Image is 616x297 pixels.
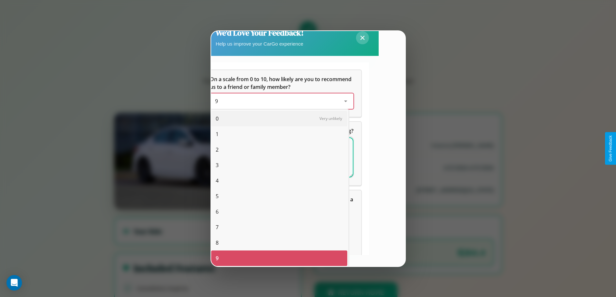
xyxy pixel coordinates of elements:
div: 6 [211,204,347,219]
span: Very unlikely [319,116,342,121]
span: 9 [216,254,219,262]
span: 8 [216,239,219,247]
div: 10 [211,266,347,281]
span: On a scale from 0 to 10, how likely are you to recommend us to a friend or family member? [210,76,353,90]
h5: On a scale from 0 to 10, how likely are you to recommend us to a friend or family member? [210,75,353,91]
span: 1 [216,130,219,138]
div: On a scale from 0 to 10, how likely are you to recommend us to a friend or family member? [202,70,361,117]
span: 4 [216,177,219,185]
span: Which of the following features do you value the most in a vehicle? [210,196,354,211]
span: What can we do to make your experience more satisfying? [210,127,353,134]
div: 9 [211,250,347,266]
span: 6 [216,208,219,216]
span: 7 [216,223,219,231]
span: 9 [215,98,218,105]
div: Give Feedback [608,135,613,162]
p: Help us improve your CarGo experience [216,39,304,48]
div: On a scale from 0 to 10, how likely are you to recommend us to a friend or family member? [210,93,353,109]
h2: We'd Love Your Feedback! [216,27,304,38]
div: 3 [211,157,347,173]
span: 5 [216,192,219,200]
span: 2 [216,146,219,154]
span: 3 [216,161,219,169]
div: 8 [211,235,347,250]
span: 0 [216,115,219,122]
div: Open Intercom Messenger [6,275,22,291]
div: 2 [211,142,347,157]
div: 0 [211,111,347,126]
div: 7 [211,219,347,235]
div: 1 [211,126,347,142]
div: 4 [211,173,347,188]
div: 5 [211,188,347,204]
